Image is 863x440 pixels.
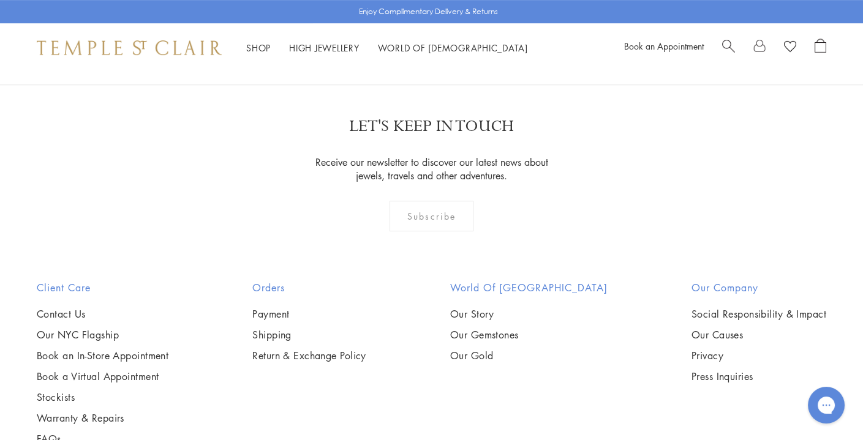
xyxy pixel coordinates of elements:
[252,307,366,321] a: Payment
[37,349,168,362] a: Book an In-Store Appointment
[37,328,168,341] a: Our NYC Flagship
[37,370,168,383] a: Book a Virtual Appointment
[359,6,498,18] p: Enjoy Complimentary Delivery & Returns
[37,40,222,55] img: Temple St. Clair
[378,42,528,54] a: World of [DEMOGRAPHIC_DATA]World of [DEMOGRAPHIC_DATA]
[802,382,851,428] iframe: Gorgias live chat messenger
[37,307,168,321] a: Contact Us
[722,39,735,57] a: Search
[450,328,608,341] a: Our Gemstones
[307,155,556,182] p: Receive our newsletter to discover our latest news about jewels, travels and other adventures.
[450,307,608,321] a: Our Story
[246,42,271,54] a: ShopShop
[252,280,366,295] h2: Orders
[37,411,168,425] a: Warranty & Repairs
[252,349,366,362] a: Return & Exchange Policy
[390,201,473,231] div: Subscribe
[289,42,360,54] a: High JewelleryHigh Jewellery
[37,390,168,404] a: Stockists
[692,280,826,295] h2: Our Company
[692,328,826,341] a: Our Causes
[450,349,608,362] a: Our Gold
[349,116,514,137] p: LET'S KEEP IN TOUCH
[450,280,608,295] h2: World of [GEOGRAPHIC_DATA]
[246,40,528,56] nav: Main navigation
[784,39,796,57] a: View Wishlist
[692,349,826,362] a: Privacy
[37,280,168,295] h2: Client Care
[815,39,826,57] a: Open Shopping Bag
[252,328,366,341] a: Shipping
[624,40,704,52] a: Book an Appointment
[692,370,826,383] a: Press Inquiries
[692,307,826,321] a: Social Responsibility & Impact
